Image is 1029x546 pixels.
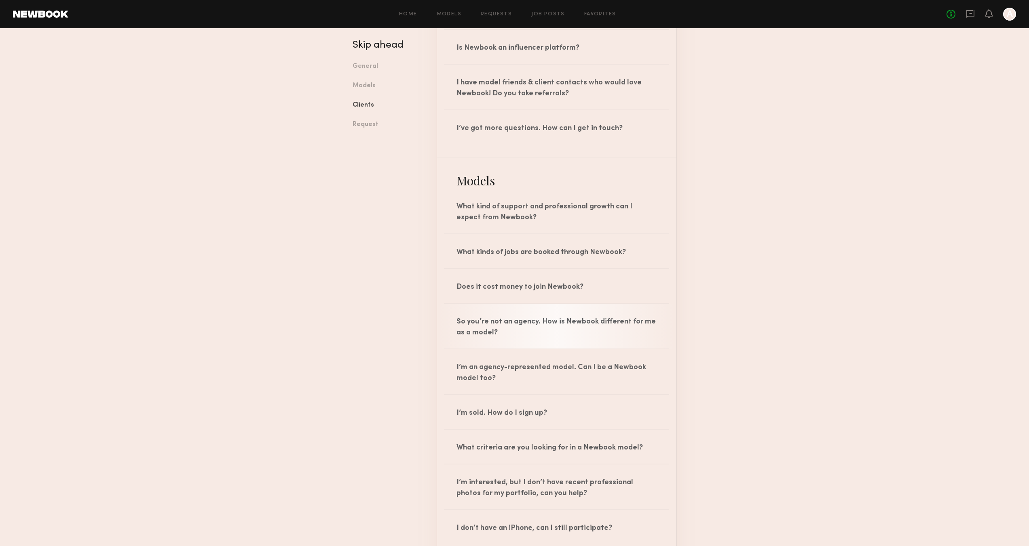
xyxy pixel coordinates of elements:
div: What criteria are you looking for in a Newbook model? [437,430,676,464]
a: Models [437,12,461,17]
div: So you’re not an agency. How is Newbook different for me as a model? [437,304,676,349]
h4: Skip ahead [353,40,425,50]
a: General [353,57,425,76]
a: Request [353,115,425,134]
div: What kinds of jobs are booked through Newbook? [437,234,676,268]
h4: Models [437,172,676,189]
div: Is Newbook an influencer platform? [437,30,676,64]
div: Does it cost money to join Newbook? [437,269,676,303]
div: I don’t have an iPhone, can I still participate? [437,510,676,544]
div: I’m sold. How do I sign up? [437,395,676,429]
a: Favorites [584,12,616,17]
a: Requests [481,12,512,17]
a: Home [399,12,417,17]
a: Clients [353,96,425,115]
div: I’ve got more questions. How can I get in touch? [437,110,676,144]
div: I have model friends & client contacts who would love Newbook! Do you take referrals? [437,65,676,109]
a: A [1003,8,1016,21]
div: I’m an agency-represented model. Can I be a Newbook model too? [437,349,676,394]
a: Models [353,76,425,96]
div: What kind of support and professional growth can I expect from Newbook? [437,189,676,233]
a: Job Posts [531,12,565,17]
div: I’m interested, but I don’t have recent professional photos for my portfolio, can you help? [437,464,676,509]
